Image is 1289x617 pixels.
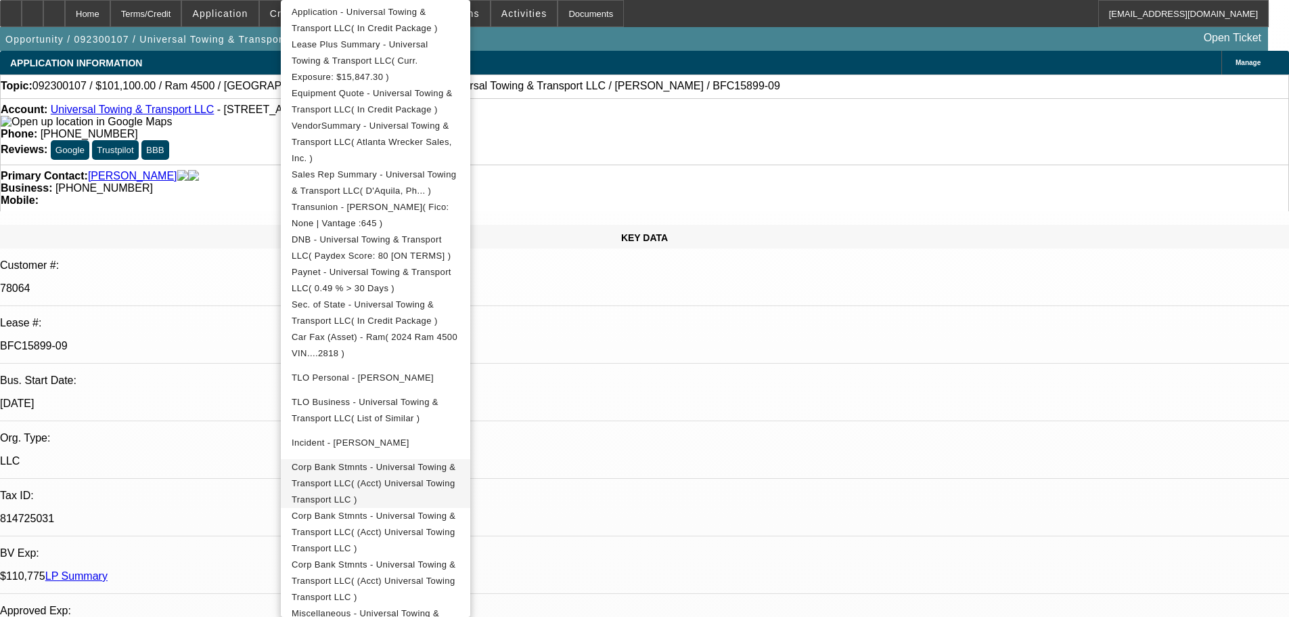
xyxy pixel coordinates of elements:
[292,397,438,423] span: TLO Business - Universal Towing & Transport LLC( List of Similar )
[292,462,455,505] span: Corp Bank Stmnts - Universal Towing & Transport LLC( (Acct) Universal Towing Transport LLC )
[281,459,470,508] button: Corp Bank Stmnts - Universal Towing & Transport LLC( (Acct) Universal Towing Transport LLC )
[292,267,451,293] span: Paynet - Universal Towing & Transport LLC( 0.49 % > 30 Days )
[292,39,428,82] span: Lease Plus Summary - Universal Towing & Transport LLC( Curr. Exposure: $15,847.30 )
[281,297,470,329] button: Sec. of State - Universal Towing & Transport LLC( In Credit Package )
[292,299,438,326] span: Sec. of State - Universal Towing & Transport LLC( In Credit Package )
[292,332,457,358] span: Car Fax (Asset) - Ram( 2024 Ram 4500 VIN....2818 )
[281,394,470,427] button: TLO Business - Universal Towing & Transport LLC( List of Similar )
[281,4,470,37] button: Application - Universal Towing & Transport LLC( In Credit Package )
[281,264,470,297] button: Paynet - Universal Towing & Transport LLC( 0.49 % > 30 Days )
[281,508,470,557] button: Corp Bank Stmnts - Universal Towing & Transport LLC( (Acct) Universal Towing Transport LLC )
[281,362,470,394] button: TLO Personal - Simmons, Tristen
[281,37,470,85] button: Lease Plus Summary - Universal Towing & Transport LLC( Curr. Exposure: $15,847.30 )
[281,199,470,232] button: Transunion - Simmons, Tristen( Fico: None | Vantage :645 )
[281,329,470,362] button: Car Fax (Asset) - Ram( 2024 Ram 4500 VIN....2818 )
[281,427,470,459] button: Incident - Simmons, Tristen
[292,7,438,33] span: Application - Universal Towing & Transport LLC( In Credit Package )
[292,121,452,163] span: VendorSummary - Universal Towing & Transport LLC( Atlanta Wrecker Sales, Inc. )
[292,559,455,602] span: Corp Bank Stmnts - Universal Towing & Transport LLC( (Acct) Universal Towing Transport LLC )
[292,234,451,261] span: DNB - Universal Towing & Transport LLC( Paydex Score: 80 [ON TERMS] )
[292,373,434,383] span: TLO Personal - [PERSON_NAME]
[292,438,409,448] span: Incident - [PERSON_NAME]
[281,232,470,264] button: DNB - Universal Towing & Transport LLC( Paydex Score: 80 [ON TERMS] )
[292,88,453,114] span: Equipment Quote - Universal Towing & Transport LLC( In Credit Package )
[292,169,456,196] span: Sales Rep Summary - Universal Towing & Transport LLC( D'Aquila, Ph... )
[292,202,449,228] span: Transunion - [PERSON_NAME]( Fico: None | Vantage :645 )
[292,511,455,553] span: Corp Bank Stmnts - Universal Towing & Transport LLC( (Acct) Universal Towing Transport LLC )
[281,557,470,605] button: Corp Bank Stmnts - Universal Towing & Transport LLC( (Acct) Universal Towing Transport LLC )
[281,85,470,118] button: Equipment Quote - Universal Towing & Transport LLC( In Credit Package )
[281,118,470,167] button: VendorSummary - Universal Towing & Transport LLC( Atlanta Wrecker Sales, Inc. )
[281,167,470,199] button: Sales Rep Summary - Universal Towing & Transport LLC( D'Aquila, Ph... )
